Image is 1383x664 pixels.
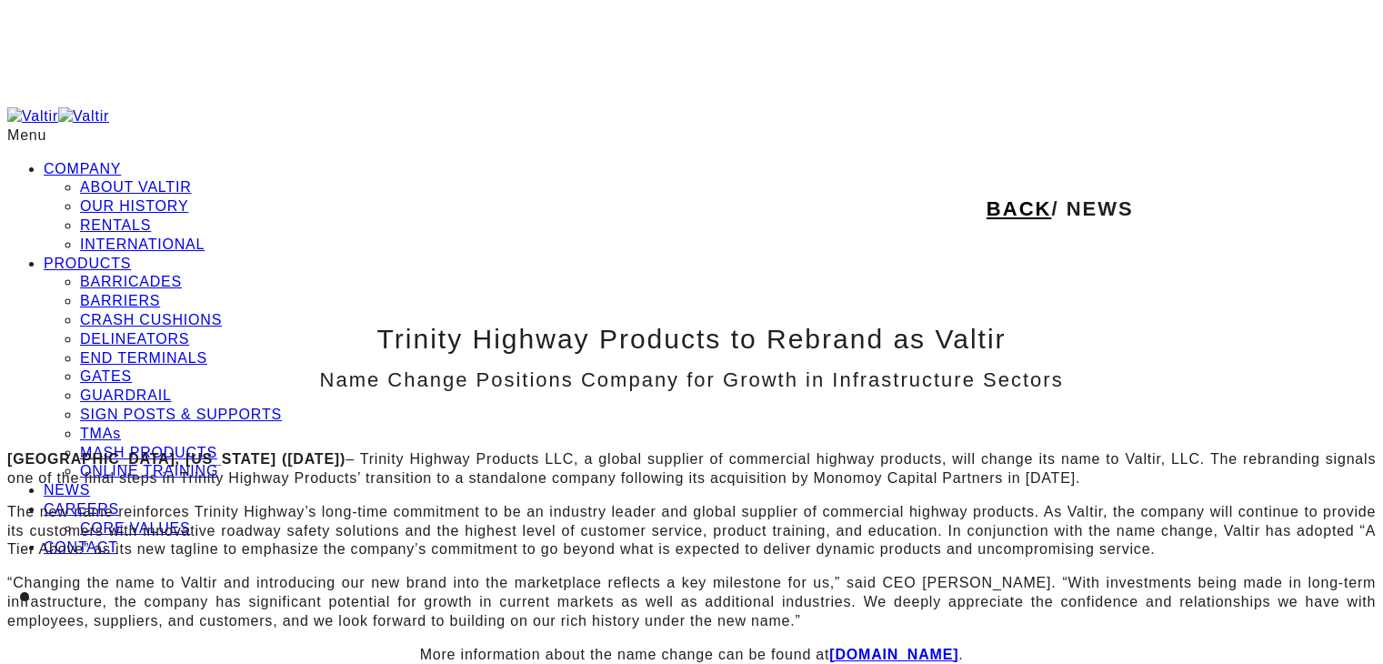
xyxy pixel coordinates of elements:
[987,197,1052,220] a: BACK
[7,107,58,126] img: Valtir
[7,503,1376,559] p: The new name reinforces Trinity Highway’s long-time commitment to be an industry leader and globa...
[7,330,1376,349] h2: Trinity Highway Products to Rebrand as Valtir
[80,387,172,403] a: GUARDRAIL
[80,368,132,384] a: GATES
[80,331,189,347] a: DELINEATORS
[44,501,119,517] a: CAREERS
[80,236,205,252] a: INTERNATIONAL
[58,107,109,126] img: Valtir
[80,445,217,460] a: MASH PRODUCTS
[987,197,1134,220] strong: / NEWS
[44,256,131,271] a: PRODUCTS
[80,293,160,308] a: BARRIERS
[80,407,282,422] a: SIGN POSTS & SUPPORTS
[7,451,346,467] strong: [GEOGRAPHIC_DATA], [US_STATE] ([DATE])
[80,350,207,366] a: END TERMINALS
[7,371,1376,390] h3: Name Change Positions Company for Growth in Infrastructure Sectors
[44,161,121,176] a: COMPANY
[80,274,182,289] a: BARRICADES
[80,312,222,327] a: CRASH CUSHIONS
[7,126,1376,146] div: Menu
[80,426,121,441] a: TMAs
[44,482,90,498] a: NEWS
[829,647,958,662] a: [DOMAIN_NAME]
[7,574,1376,630] p: “Changing the name to Valtir and introducing our new brand into the marketplace reflects a key mi...
[7,450,1376,488] p: – Trinity Highway Products LLC, a global supplier of commercial highway products, will change its...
